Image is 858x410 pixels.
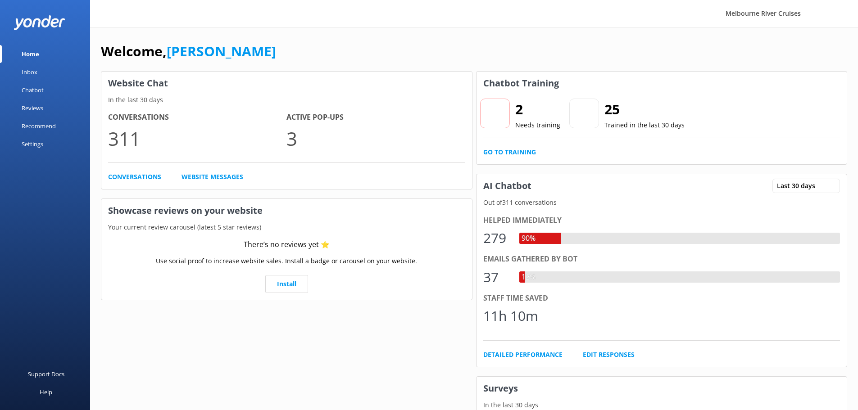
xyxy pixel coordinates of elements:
[22,81,44,99] div: Chatbot
[101,199,472,222] h3: Showcase reviews on your website
[515,99,560,120] h2: 2
[156,256,417,266] p: Use social proof to increase website sales. Install a badge or carousel on your website.
[22,45,39,63] div: Home
[515,120,560,130] p: Needs training
[14,15,65,30] img: yonder-white-logo.png
[477,174,538,198] h3: AI Chatbot
[477,400,847,410] p: In the last 30 days
[22,135,43,153] div: Settings
[483,147,536,157] a: Go to Training
[604,120,685,130] p: Trained in the last 30 days
[519,271,538,283] div: 12%
[483,293,840,304] div: Staff time saved
[101,95,472,105] p: In the last 30 days
[286,112,465,123] h4: Active Pop-ups
[265,275,308,293] a: Install
[22,117,56,135] div: Recommend
[483,350,563,360] a: Detailed Performance
[483,227,510,249] div: 279
[22,99,43,117] div: Reviews
[22,63,37,81] div: Inbox
[777,181,821,191] span: Last 30 days
[101,41,276,62] h1: Welcome,
[519,233,538,244] div: 90%
[101,222,472,232] p: Your current review carousel (latest 5 star reviews)
[182,172,243,182] a: Website Messages
[483,253,840,265] div: Emails gathered by bot
[28,365,64,383] div: Support Docs
[477,377,847,400] h3: Surveys
[483,215,840,226] div: Helped immediately
[483,266,510,288] div: 37
[101,72,472,95] h3: Website Chat
[108,123,286,153] p: 311
[244,239,330,251] div: There’s no reviews yet ⭐
[108,172,161,182] a: Conversations
[483,305,538,327] div: 11h 10m
[108,112,286,123] h4: Conversations
[286,123,465,153] p: 3
[477,198,847,207] p: Out of 311 conversations
[40,383,52,401] div: Help
[583,350,635,360] a: Edit Responses
[167,42,276,60] a: [PERSON_NAME]
[604,99,685,120] h2: 25
[477,72,566,95] h3: Chatbot Training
